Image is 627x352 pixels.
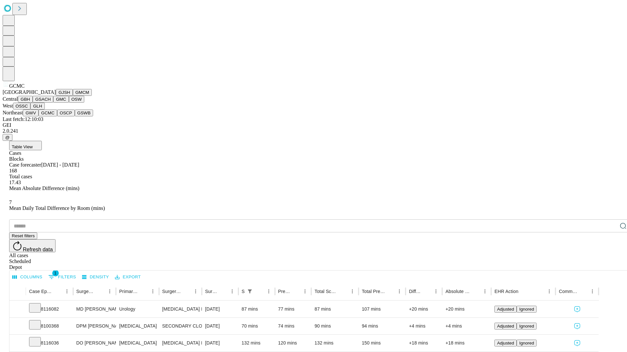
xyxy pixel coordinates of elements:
button: Sort [182,287,191,296]
button: Menu [480,287,490,296]
button: Menu [228,287,237,296]
div: 150 mins [362,335,403,351]
button: OSSC [13,103,31,110]
div: 120 mins [278,335,308,351]
button: Select columns [11,272,44,282]
button: Sort [255,287,264,296]
span: Last fetch: 12:10:03 [3,116,43,122]
span: @ [5,135,10,140]
div: 94 mins [362,318,403,334]
button: GJSH [56,89,73,96]
div: Total Scheduled Duration [314,289,338,294]
div: 87 mins [314,301,355,317]
div: Predicted In Room Duration [278,289,291,294]
button: Menu [588,287,597,296]
button: Table View [9,141,42,150]
div: Surgery Name [162,289,181,294]
span: Mean Daily Total Difference by Room (mins) [9,205,105,211]
div: Comments [559,289,578,294]
span: Adjusted [497,324,514,329]
span: Ignored [519,341,534,345]
div: Case Epic Id [29,289,53,294]
button: Sort [471,287,480,296]
div: [DATE] [205,335,235,351]
div: [MEDICAL_DATA] INGUINAL OR SCROTAL APPROACH [162,301,199,317]
div: EHR Action [494,289,518,294]
button: OSCP [57,110,75,116]
span: Mean Absolute Difference (mins) [9,185,79,191]
div: +4 mins [409,318,439,334]
div: 132 mins [314,335,355,351]
div: +18 mins [409,335,439,351]
span: [GEOGRAPHIC_DATA] [3,89,56,95]
span: Adjusted [497,307,514,312]
div: 132 mins [242,335,272,351]
button: Sort [339,287,348,296]
div: [DATE] [205,301,235,317]
button: Menu [62,287,72,296]
div: 74 mins [278,318,308,334]
span: 168 [9,168,17,173]
button: Sort [519,287,528,296]
button: Expand [13,304,23,315]
div: Urology [119,301,155,317]
button: Adjusted [494,323,517,330]
span: Ignored [519,307,534,312]
div: 77 mins [278,301,308,317]
div: Difference [409,289,422,294]
div: DPM [PERSON_NAME] [PERSON_NAME] Dpm [76,318,113,334]
button: Expand [13,338,23,349]
button: Menu [148,287,157,296]
div: +18 mins [445,335,488,351]
button: Ignored [517,340,537,346]
button: Menu [348,287,357,296]
span: West [3,103,13,109]
div: [MEDICAL_DATA] [119,318,155,334]
span: Ignored [519,324,534,329]
div: SECONDARY CLOSURE [MEDICAL_DATA] EXTENSIVE [162,318,199,334]
button: GSACH [33,96,53,103]
button: Show filters [245,287,254,296]
div: [MEDICAL_DATA] DIAGNOSTIC [162,335,199,351]
button: Sort [579,287,588,296]
button: Menu [105,287,114,296]
span: Central [3,96,18,102]
div: [DATE] [205,318,235,334]
button: GMC [53,96,69,103]
div: 1 active filter [245,287,254,296]
span: 17.43 [9,180,21,185]
button: OSW [69,96,85,103]
button: Sort [291,287,300,296]
div: Scheduled In Room Duration [242,289,245,294]
button: Refresh data [9,239,56,252]
span: Northeast [3,110,23,115]
button: @ [3,134,12,141]
span: GCMC [9,83,24,89]
button: Menu [431,287,441,296]
button: Menu [264,287,273,296]
button: GWV [23,110,39,116]
button: GMCM [73,89,92,96]
div: 90 mins [314,318,355,334]
div: Absolute Difference [445,289,471,294]
div: +4 mins [445,318,488,334]
button: Adjusted [494,306,517,313]
div: 70 mins [242,318,272,334]
div: [MEDICAL_DATA] [119,335,155,351]
button: Menu [191,287,200,296]
span: 7 [9,199,12,205]
div: 8100368 [29,318,70,334]
span: Total cases [9,174,32,179]
div: DO [PERSON_NAME] [PERSON_NAME] [76,335,113,351]
span: Reset filters [12,233,35,238]
button: Menu [395,287,404,296]
button: Menu [300,287,310,296]
div: 107 mins [362,301,403,317]
button: Sort [96,287,105,296]
button: Menu [545,287,554,296]
button: Ignored [517,323,537,330]
span: Refresh data [23,247,53,252]
div: GEI [3,122,624,128]
span: Table View [12,144,33,149]
button: GSWB [75,110,93,116]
